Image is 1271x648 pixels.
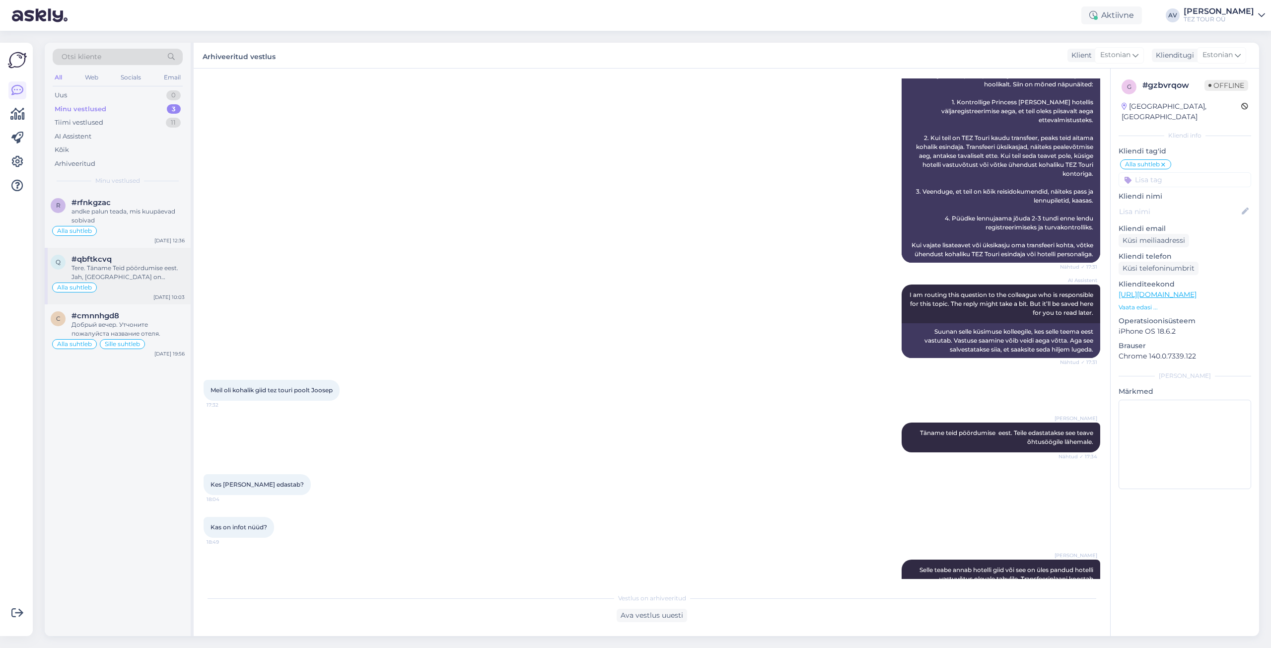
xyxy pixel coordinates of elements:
[617,609,687,622] div: Ava vestlus uuesti
[1119,326,1251,337] p: iPhone OS 18.6.2
[207,538,244,546] span: 18:49
[1119,251,1251,262] p: Kliendi telefon
[618,594,686,603] span: Vestlus on arhiveeritud
[920,429,1095,445] span: Täname teid pöördumise eest. Teile edastatakse see teave õhtusöögile lähemale.
[211,386,333,394] span: Meil oli kohalik giid tez touri poolt Joosep
[1055,552,1097,559] span: [PERSON_NAME]
[1202,50,1233,61] span: Estonian
[1142,79,1204,91] div: # gzbvrqow
[1067,50,1092,61] div: Klient
[166,118,181,128] div: 11
[1119,341,1251,351] p: Brauser
[1119,234,1189,247] div: Küsi meiliaadressi
[1060,359,1097,366] span: Nähtud ✓ 17:31
[71,320,185,338] div: Добрый вечер. Утчоните пожалуйста название отеля.
[1081,6,1142,24] div: Aktiivne
[154,350,185,358] div: [DATE] 19:56
[55,145,69,155] div: Kõik
[1119,279,1251,289] p: Klienditeekond
[1184,15,1254,23] div: TEZ TOUR OÜ
[71,264,185,282] div: Tere. Täname Teid pöördumise eest. Jah, [GEOGRAPHIC_DATA] on [PERSON_NAME], aga need nõuavad ümbe...
[1119,262,1199,275] div: Küsi telefoninumbrit
[1119,351,1251,361] p: Chrome 140.0.7339.122
[902,58,1100,263] div: Kui teil on homme [PERSON_NAME] 12 [GEOGRAPHIC_DATA] tagasilend, palun planeerige oma transfeer l...
[71,255,112,264] span: #qbftkcvq
[207,401,244,409] span: 17:32
[153,293,185,301] div: [DATE] 10:03
[119,71,143,84] div: Socials
[55,132,91,142] div: AI Assistent
[55,118,103,128] div: Tiimi vestlused
[62,52,101,62] span: Otsi kliente
[211,523,267,531] span: Kas on infot nüüd?
[902,323,1100,358] div: Suunan selle küsimuse kolleegile, kes selle teema eest vastutab. Vastuse saamine võib veidi aega ...
[1119,206,1240,217] input: Lisa nimi
[913,566,1095,600] span: Selle teabe annab hotelli giid või see on üles pandud hotelli vastuvõtus olevale tahvlile. Transf...
[1119,191,1251,202] p: Kliendi nimi
[154,237,185,244] div: [DATE] 12:36
[1119,146,1251,156] p: Kliendi tag'id
[1119,316,1251,326] p: Operatsioonisüsteem
[1152,50,1194,61] div: Klienditugi
[56,315,61,322] span: c
[1060,277,1097,284] span: AI Assistent
[8,51,27,70] img: Askly Logo
[211,481,304,488] span: Kes [PERSON_NAME] edastab?
[1059,453,1097,460] span: Nähtud ✓ 17:34
[71,207,185,225] div: andke palun teada, mis kuupäevad sobivad
[53,71,64,84] div: All
[910,291,1095,316] span: I am routing this question to the colleague who is responsible for this topic. The reply might ta...
[95,176,140,185] span: Minu vestlused
[1184,7,1254,15] div: [PERSON_NAME]
[1119,303,1251,312] p: Vaata edasi ...
[1119,223,1251,234] p: Kliendi email
[71,198,111,207] span: #rfnkgzac
[56,258,61,266] span: q
[203,49,276,62] label: Arhiveeritud vestlus
[1060,263,1097,271] span: Nähtud ✓ 17:31
[167,104,181,114] div: 3
[1119,172,1251,187] input: Lisa tag
[56,202,61,209] span: r
[1166,8,1180,22] div: AV
[1100,50,1130,61] span: Estonian
[57,228,92,234] span: Alla suhtleb
[57,285,92,290] span: Alla suhtleb
[1122,101,1241,122] div: [GEOGRAPHIC_DATA], [GEOGRAPHIC_DATA]
[83,71,100,84] div: Web
[55,104,106,114] div: Minu vestlused
[1119,371,1251,380] div: [PERSON_NAME]
[105,341,140,347] span: Sille suhtleb
[71,311,119,320] span: #cmnnhgd8
[1127,83,1131,90] span: g
[166,90,181,100] div: 0
[1119,131,1251,140] div: Kliendi info
[207,496,244,503] span: 18:04
[1184,7,1265,23] a: [PERSON_NAME]TEZ TOUR OÜ
[162,71,183,84] div: Email
[55,159,95,169] div: Arhiveeritud
[1055,415,1097,422] span: [PERSON_NAME]
[57,341,92,347] span: Alla suhtleb
[1204,80,1248,91] span: Offline
[1125,161,1160,167] span: Alla suhtleb
[55,90,67,100] div: Uus
[1119,386,1251,397] p: Märkmed
[1119,290,1197,299] a: [URL][DOMAIN_NAME]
